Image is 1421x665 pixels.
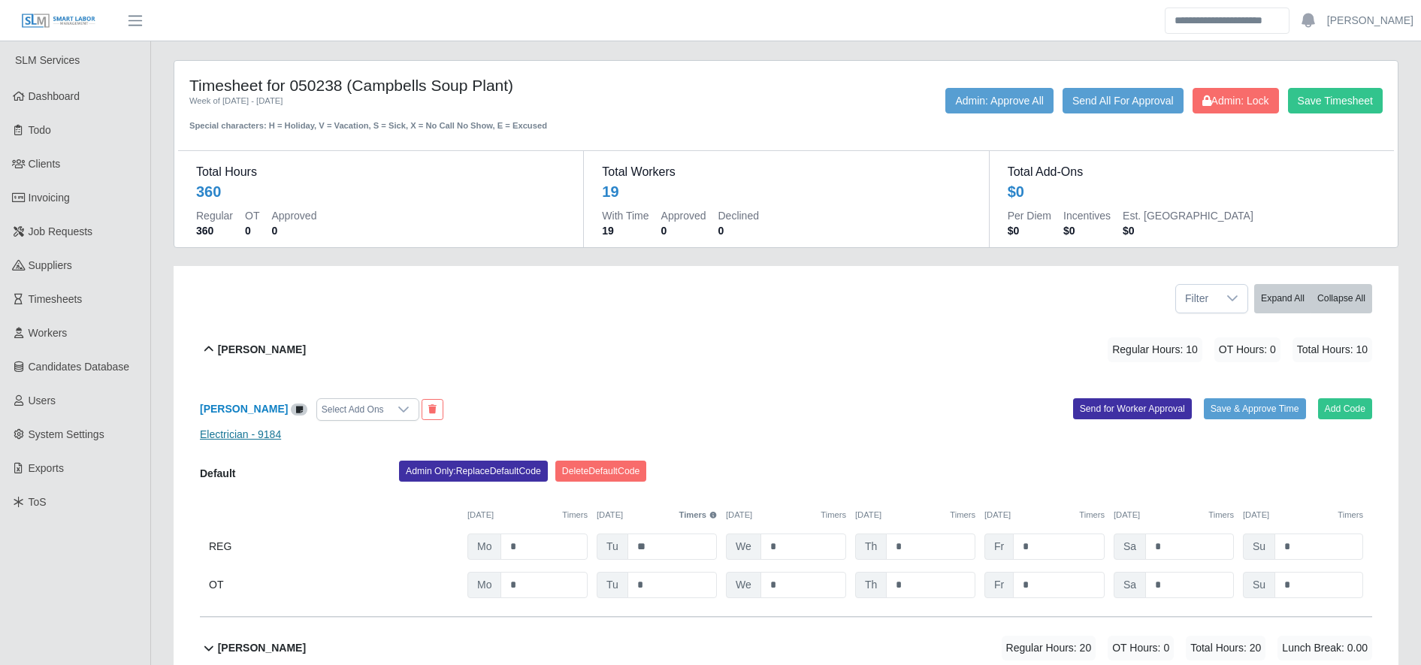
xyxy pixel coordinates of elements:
[602,163,970,181] dt: Total Workers
[1008,181,1024,202] div: $0
[984,509,1105,521] div: [DATE]
[1008,208,1051,223] dt: Per Diem
[399,461,548,482] button: Admin Only:ReplaceDefaultCode
[1079,509,1105,521] button: Timers
[1063,88,1184,113] button: Send All For Approval
[245,223,259,238] dd: 0
[726,534,761,560] span: We
[1208,509,1234,521] button: Timers
[29,259,72,271] span: Suppliers
[218,342,306,358] b: [PERSON_NAME]
[597,509,717,521] div: [DATE]
[1338,509,1363,521] button: Timers
[1008,163,1376,181] dt: Total Add-Ons
[291,403,307,415] a: View/Edit Notes
[855,509,975,521] div: [DATE]
[602,208,649,223] dt: With Time
[679,509,718,521] button: Timers
[200,428,281,440] a: Electrician - 9184
[1114,509,1234,521] div: [DATE]
[1073,398,1192,419] button: Send for Worker Approval
[1165,8,1289,34] input: Search
[1204,398,1306,419] button: Save & Approve Time
[271,208,316,223] dt: Approved
[29,158,61,170] span: Clients
[29,124,51,136] span: Todo
[200,467,235,479] b: Default
[945,88,1054,113] button: Admin: Approve All
[196,181,221,202] div: 360
[196,208,233,223] dt: Regular
[821,509,846,521] button: Timers
[984,572,1014,598] span: Fr
[21,13,96,29] img: SLM Logo
[1202,95,1269,107] span: Admin: Lock
[718,208,759,223] dt: Declined
[196,163,565,181] dt: Total Hours
[1108,337,1202,362] span: Regular Hours: 10
[726,572,761,598] span: We
[245,208,259,223] dt: OT
[29,90,80,102] span: Dashboard
[29,394,56,407] span: Users
[1063,208,1111,223] dt: Incentives
[597,534,628,560] span: Tu
[1311,284,1372,313] button: Collapse All
[467,509,588,521] div: [DATE]
[1123,223,1253,238] dd: $0
[29,327,68,339] span: Workers
[1327,13,1413,29] a: [PERSON_NAME]
[1243,509,1363,521] div: [DATE]
[855,534,887,560] span: Th
[1243,534,1275,560] span: Su
[562,509,588,521] button: Timers
[209,572,458,598] div: OT
[29,192,70,204] span: Invoicing
[317,399,389,420] div: Select Add Ons
[218,640,306,656] b: [PERSON_NAME]
[1008,223,1051,238] dd: $0
[1063,223,1111,238] dd: $0
[1186,636,1265,660] span: Total Hours: 20
[1114,572,1146,598] span: Sa
[555,461,647,482] button: DeleteDefaultCode
[209,534,458,560] div: REG
[196,223,233,238] dd: 360
[1114,534,1146,560] span: Sa
[661,223,706,238] dd: 0
[602,223,649,238] dd: 19
[1318,398,1373,419] button: Add Code
[1243,572,1275,598] span: Su
[200,319,1372,380] button: [PERSON_NAME] Regular Hours: 10 OT Hours: 0 Total Hours: 10
[855,572,887,598] span: Th
[1108,636,1174,660] span: OT Hours: 0
[1193,88,1279,113] button: Admin: Lock
[1254,284,1372,313] div: bulk actions
[29,293,83,305] span: Timesheets
[1277,636,1372,660] span: Lunch Break: 0.00
[29,462,64,474] span: Exports
[422,399,443,420] button: End Worker & Remove from the Timesheet
[467,572,501,598] span: Mo
[726,509,846,521] div: [DATE]
[718,223,759,238] dd: 0
[1254,284,1311,313] button: Expand All
[984,534,1014,560] span: Fr
[1176,285,1217,313] span: Filter
[602,181,618,202] div: 19
[29,496,47,508] span: ToS
[15,54,80,66] span: SLM Services
[189,95,673,107] div: Week of [DATE] - [DATE]
[1002,636,1096,660] span: Regular Hours: 20
[200,403,288,415] a: [PERSON_NAME]
[950,509,975,521] button: Timers
[1288,88,1383,113] button: Save Timesheet
[467,534,501,560] span: Mo
[597,572,628,598] span: Tu
[1214,337,1280,362] span: OT Hours: 0
[1293,337,1372,362] span: Total Hours: 10
[271,223,316,238] dd: 0
[189,107,673,132] div: Special characters: H = Holiday, V = Vacation, S = Sick, X = No Call No Show, E = Excused
[189,76,673,95] h4: Timesheet for 050238 (Campbells Soup Plant)
[661,208,706,223] dt: Approved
